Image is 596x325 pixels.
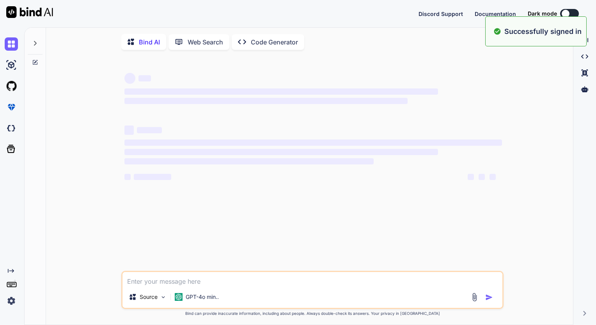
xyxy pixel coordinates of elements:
span: ‌ [479,174,485,180]
p: Web Search [188,37,223,47]
img: Pick Models [160,294,167,300]
span: ‌ [124,125,134,135]
span: ‌ [134,174,171,180]
img: ai-studio [5,58,18,72]
img: settings [5,294,18,307]
img: premium [5,101,18,114]
button: Documentation [475,10,516,18]
img: chat [5,37,18,51]
span: ‌ [137,127,162,133]
span: ‌ [468,174,474,180]
p: Source [140,293,158,301]
img: icon [485,293,493,301]
p: Code Generator [251,37,298,47]
span: Documentation [475,11,516,17]
span: ‌ [124,98,408,104]
img: Bind AI [6,6,53,18]
img: darkCloudIdeIcon [5,122,18,135]
span: ‌ [124,158,374,164]
span: Dark mode [528,10,557,18]
p: GPT-4o min.. [186,293,219,301]
span: ‌ [490,174,496,180]
img: githubLight [5,79,18,93]
span: ‌ [124,174,131,180]
p: Successfully signed in [504,26,582,37]
span: ‌ [124,149,438,155]
span: ‌ [124,88,438,95]
span: ‌ [124,73,135,84]
span: ‌ [124,140,502,146]
p: Bind AI [139,37,160,47]
img: attachment [470,293,479,302]
span: Discord Support [419,11,463,17]
span: ‌ [138,75,151,81]
button: Discord Support [419,10,463,18]
img: alert [493,26,501,37]
p: Bind can provide inaccurate information, including about people. Always double-check its answers.... [121,311,504,316]
img: GPT-4o mini [175,293,183,301]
